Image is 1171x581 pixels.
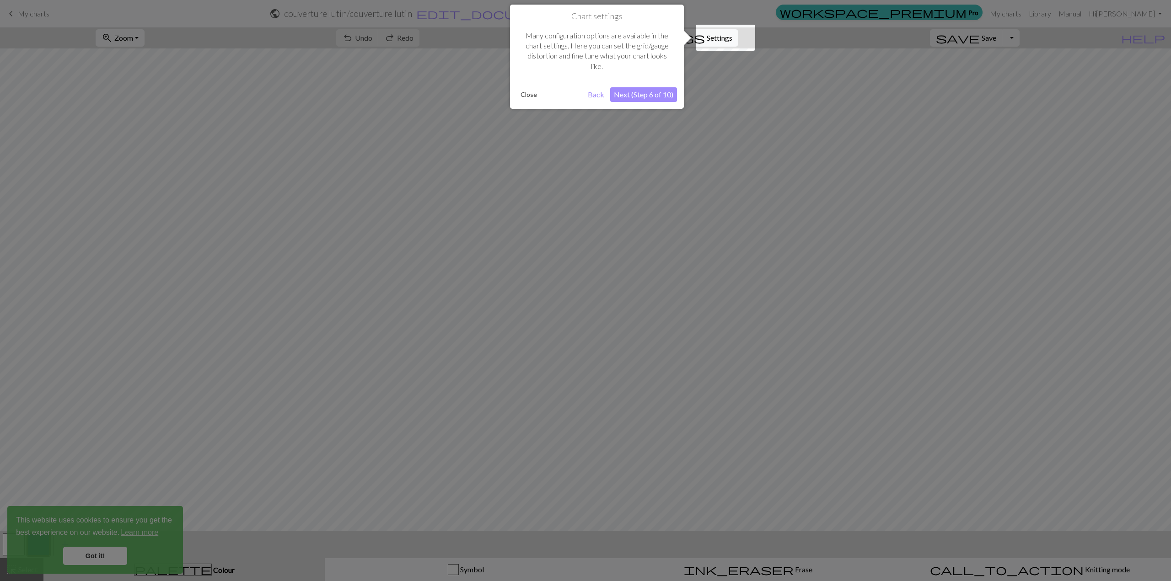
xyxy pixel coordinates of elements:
[517,88,541,101] button: Close
[610,87,677,102] button: Next (Step 6 of 10)
[584,87,608,102] button: Back
[510,5,684,109] div: Chart settings
[517,21,677,81] div: Many configuration options are available in the chart settings. Here you can set the grid/gauge d...
[517,11,677,21] h1: Chart settings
